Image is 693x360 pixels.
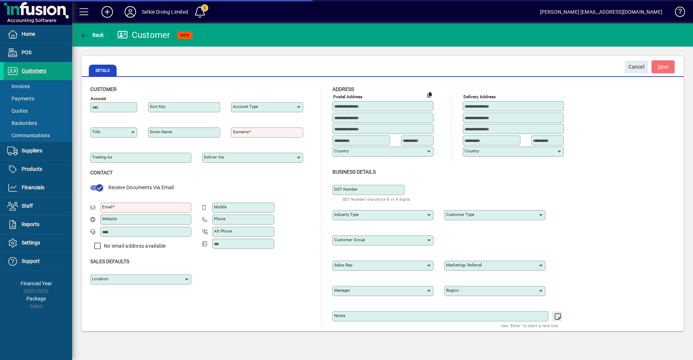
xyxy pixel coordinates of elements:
[4,25,72,43] a: Home
[22,240,40,246] span: Settings
[628,61,644,73] span: Cancel
[332,169,376,175] span: Business details
[4,252,72,270] a: Support
[21,281,52,286] span: Financial Year
[22,148,42,153] span: Suppliers
[22,31,35,37] span: Home
[4,80,72,92] a: Invoices
[103,242,166,250] label: No email address available
[204,155,224,160] mat-label: Deliver via
[658,61,669,73] span: ave
[78,29,106,42] button: Back
[4,92,72,105] a: Payments
[4,142,72,160] a: Suppliers
[651,60,675,73] button: Save
[4,160,72,178] a: Products
[233,129,249,134] mat-label: Surname
[119,5,142,18] button: Profile
[22,185,44,190] span: Financials
[670,1,684,25] a: Knowledge Base
[150,129,172,134] mat-label: Given name
[446,212,474,217] mat-label: Customer type
[22,68,46,74] span: Customers
[90,170,113,175] span: Contact
[7,96,34,101] span: Payments
[343,195,410,203] mat-hint: GST Number should be 8 or 9 digits
[4,44,72,62] a: POS
[540,6,662,18] div: [PERSON_NAME] [EMAIL_ADDRESS][DOMAIN_NAME]
[334,148,349,153] mat-label: Country
[446,263,482,268] mat-label: Marketing/ Referral
[334,237,365,242] mat-label: Customer group
[102,216,117,221] mat-label: Website
[7,120,37,126] span: Backorders
[142,6,188,18] div: Selkie Diving Limited
[7,83,30,89] span: Invoices
[4,234,72,252] a: Settings
[334,263,352,268] mat-label: Sales rep
[625,60,648,73] button: Cancel
[92,129,100,134] mat-label: Title
[7,108,28,114] span: Quotes
[92,155,112,160] mat-label: Trading as
[4,216,72,234] a: Reports
[22,221,39,227] span: Reports
[90,259,129,264] span: Sales defaults
[180,33,189,38] span: NEW
[658,64,661,70] span: S
[233,104,258,109] mat-label: Account Type
[22,49,31,55] span: POS
[117,29,170,41] div: Customer
[214,216,226,221] mat-label: Phone
[7,133,50,138] span: Communications
[22,203,33,209] span: Staff
[90,86,117,92] span: Customer
[92,276,108,281] mat-label: Location
[72,29,112,42] app-page-header-button: Back
[4,179,72,197] a: Financials
[91,96,106,101] mat-label: Account
[89,65,117,76] span: Details
[22,258,40,264] span: Support
[465,148,479,153] mat-label: Country
[501,321,558,330] mat-hint: Use 'Enter' to start a new line
[4,197,72,215] a: Staff
[424,89,435,100] button: Copy to Delivery address
[4,105,72,117] a: Quotes
[214,229,232,234] mat-label: Alt Phone
[334,187,358,192] mat-label: GST Number
[214,204,227,209] mat-label: Mobile
[4,129,72,142] a: Communications
[108,185,174,190] span: Receive Documents Via Email
[80,32,104,38] span: Back
[334,212,359,217] mat-label: Industry type
[446,288,459,293] mat-label: Region
[102,204,113,209] mat-label: Email
[22,166,42,172] span: Products
[26,296,46,302] span: Package
[4,117,72,129] a: Backorders
[150,104,165,109] mat-label: Sort key
[334,288,350,293] mat-label: Manager
[96,5,119,18] button: Add
[332,86,354,92] span: Address
[334,313,345,318] mat-label: Notes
